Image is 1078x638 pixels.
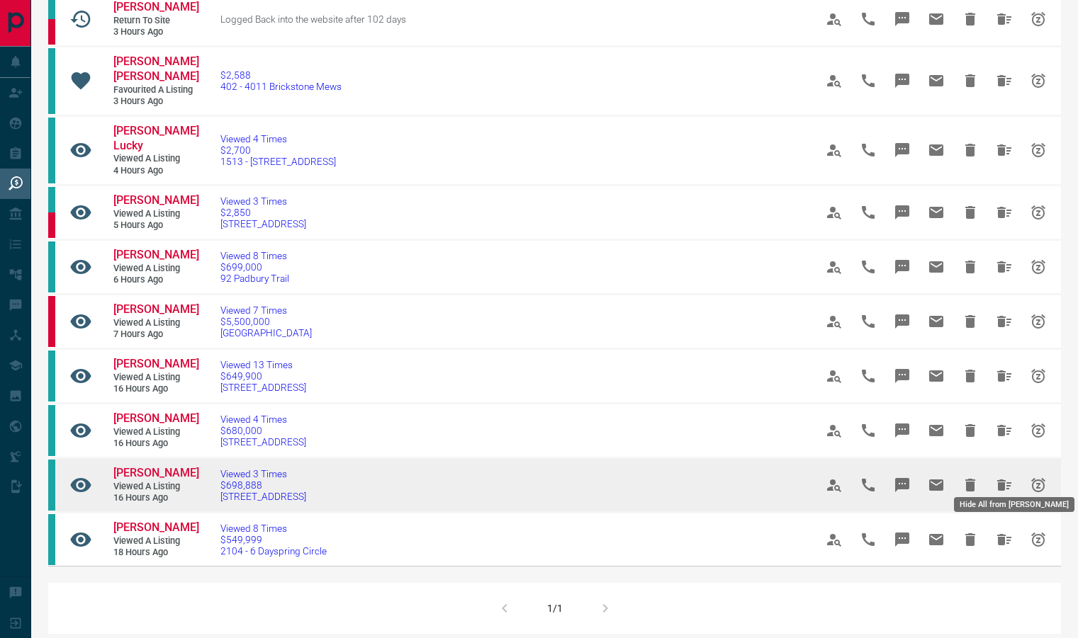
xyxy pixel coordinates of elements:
[885,468,919,502] span: Message
[817,523,851,557] span: View Profile
[220,545,327,557] span: 2104 - 6 Dayspring Circle
[48,296,55,347] div: property.ca
[220,69,342,81] span: $2,588
[113,438,198,450] span: 16 hours ago
[220,468,306,502] a: Viewed 3 Times$698,888[STREET_ADDRESS]
[851,64,885,98] span: Call
[987,2,1021,36] span: Hide All from Durvish Khanna
[113,520,198,535] a: [PERSON_NAME]
[113,15,198,27] span: Return to Site
[113,492,198,504] span: 16 hours ago
[220,327,312,338] span: [GEOGRAPHIC_DATA]
[885,523,919,557] span: Message
[987,523,1021,557] span: Hide All from Jeet Chakrabarty
[220,359,306,393] a: Viewed 13 Times$649,900[STREET_ADDRESS]
[817,64,851,98] span: View Profile
[220,523,327,557] a: Viewed 8 Times$549,9992104 - 6 Dayspring Circle
[817,304,851,338] span: View Profile
[113,84,198,96] span: Favourited a Listing
[220,382,306,393] span: [STREET_ADDRESS]
[1021,359,1055,393] span: Snooze
[113,411,199,425] span: [PERSON_NAME]
[851,304,885,338] span: Call
[817,468,851,502] span: View Profile
[851,195,885,229] span: Call
[220,414,306,425] span: Viewed 4 Times
[113,302,199,316] span: [PERSON_NAME]
[113,357,199,370] span: [PERSON_NAME]
[851,468,885,502] span: Call
[953,359,987,393] span: Hide
[885,133,919,167] span: Message
[547,603,563,614] div: 1/1
[1021,2,1055,36] span: Snooze
[220,156,336,167] span: 1513 - [STREET_ADDRESS]
[919,2,953,36] span: Email
[48,405,55,456] div: condos.ca
[987,414,1021,448] span: Hide All from Jui Kavishwar
[48,48,55,114] div: condos.ca
[113,372,198,384] span: Viewed a Listing
[919,414,953,448] span: Email
[113,317,198,329] span: Viewed a Listing
[220,414,306,448] a: Viewed 4 Times$680,000[STREET_ADDRESS]
[1021,414,1055,448] span: Snooze
[851,523,885,557] span: Call
[953,64,987,98] span: Hide
[953,133,987,167] span: Hide
[113,26,198,38] span: 3 hours ago
[113,193,199,207] span: [PERSON_NAME]
[953,304,987,338] span: Hide
[885,195,919,229] span: Message
[220,534,327,545] span: $549,999
[113,357,198,372] a: [PERSON_NAME]
[220,523,327,534] span: Viewed 8 Times
[851,414,885,448] span: Call
[885,2,919,36] span: Message
[220,195,306,229] a: Viewed 3 Times$2,850[STREET_ADDRESS]
[113,153,198,165] span: Viewed a Listing
[953,195,987,229] span: Hide
[919,468,953,502] span: Email
[48,460,55,511] div: condos.ca
[48,187,55,212] div: condos.ca
[1021,195,1055,229] span: Snooze
[220,195,306,207] span: Viewed 3 Times
[851,2,885,36] span: Call
[817,195,851,229] span: View Profile
[953,250,987,284] span: Hide
[220,316,312,327] span: $5,500,000
[953,468,987,502] span: Hide
[954,497,1074,512] div: Hide All from [PERSON_NAME]
[1021,468,1055,502] span: Snooze
[817,359,851,393] span: View Profile
[953,414,987,448] span: Hide
[987,250,1021,284] span: Hide All from Jui Kavishwar
[919,133,953,167] span: Email
[885,64,919,98] span: Message
[220,436,306,448] span: [STREET_ADDRESS]
[987,304,1021,338] span: Hide All from Karim Nazarali
[113,411,198,426] a: [PERSON_NAME]
[113,55,199,83] span: [PERSON_NAME] [PERSON_NAME]
[817,414,851,448] span: View Profile
[220,144,336,156] span: $2,700
[919,304,953,338] span: Email
[220,261,289,273] span: $699,000
[919,195,953,229] span: Email
[885,250,919,284] span: Message
[113,274,198,286] span: 6 hours ago
[220,13,406,25] span: Logged Back into the website after 102 days
[987,133,1021,167] span: Hide All from Bharath Lucky
[220,468,306,479] span: Viewed 3 Times
[953,523,987,557] span: Hide
[113,248,198,263] a: [PERSON_NAME]
[817,250,851,284] span: View Profile
[851,133,885,167] span: Call
[220,81,342,92] span: 402 - 4011 Brickstone Mews
[48,19,55,45] div: property.ca
[220,207,306,218] span: $2,850
[113,55,198,84] a: [PERSON_NAME] [PERSON_NAME]
[987,64,1021,98] span: Hide All from Trung Hao Dang
[220,359,306,370] span: Viewed 13 Times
